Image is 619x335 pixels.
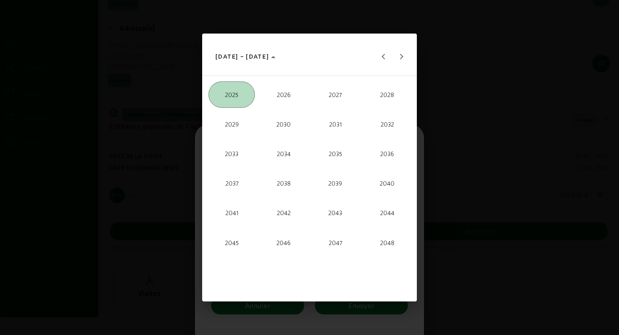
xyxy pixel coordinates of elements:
[260,170,307,197] span: 2038
[361,109,413,139] button: 2032
[364,140,411,167] span: 2036
[393,47,411,65] button: Next 24 years
[312,229,359,256] span: 2047
[206,109,258,139] button: 2029
[309,109,361,139] button: 2031
[258,228,309,257] button: 2046
[208,140,255,167] span: 2033
[206,228,258,257] button: 2045
[258,80,309,109] button: 2026
[361,198,413,228] button: 2044
[260,229,307,256] span: 2046
[206,198,258,228] button: 2041
[258,139,309,169] button: 2034
[212,48,279,64] button: Choose date
[312,199,359,226] span: 2043
[206,80,258,109] button: 2025
[258,198,309,228] button: 2042
[361,169,413,198] button: 2040
[208,170,255,197] span: 2037
[260,111,307,138] span: 2030
[364,170,411,197] span: 2040
[206,139,258,169] button: 2033
[309,80,361,109] button: 2027
[312,81,359,108] span: 2027
[260,199,307,226] span: 2042
[361,139,413,169] button: 2036
[258,109,309,139] button: 2030
[364,229,411,256] span: 2048
[208,199,255,226] span: 2041
[364,111,411,138] span: 2032
[312,140,359,167] span: 2035
[258,169,309,198] button: 2038
[260,140,307,167] span: 2034
[312,111,359,138] span: 2031
[309,198,361,228] button: 2043
[309,169,361,198] button: 2039
[364,81,411,108] span: 2028
[309,228,361,257] button: 2047
[361,228,413,257] button: 2048
[208,111,255,138] span: 2029
[206,169,258,198] button: 2037
[208,229,255,256] span: 2045
[312,170,359,197] span: 2039
[216,52,269,60] span: [DATE] – [DATE]
[361,80,413,109] button: 2028
[208,81,255,108] span: 2025
[364,199,411,226] span: 2044
[260,81,307,108] span: 2026
[309,139,361,169] button: 2035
